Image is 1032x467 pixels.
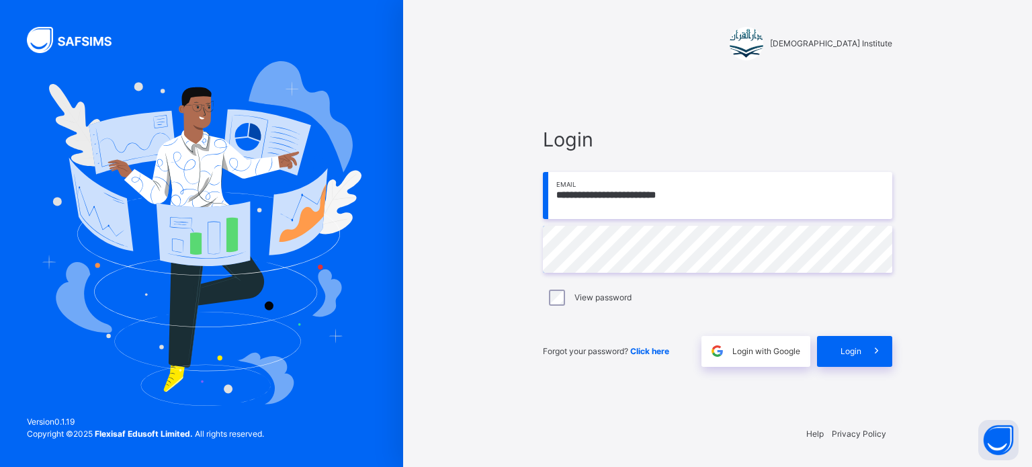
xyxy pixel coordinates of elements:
[709,343,725,359] img: google.396cfc9801f0270233282035f929180a.svg
[732,345,800,357] span: Login with Google
[543,346,669,356] span: Forgot your password?
[832,429,886,439] a: Privacy Policy
[841,345,861,357] span: Login
[27,27,128,53] img: SAFSIMS Logo
[770,38,892,50] span: [DEMOGRAPHIC_DATA] Institute
[630,346,669,356] a: Click here
[574,292,632,304] label: View password
[95,429,193,439] strong: Flexisaf Edusoft Limited.
[806,429,824,439] a: Help
[978,420,1019,460] button: Open asap
[27,429,264,439] span: Copyright © 2025 All rights reserved.
[543,125,892,154] span: Login
[27,416,264,428] span: Version 0.1.19
[42,61,361,405] img: Hero Image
